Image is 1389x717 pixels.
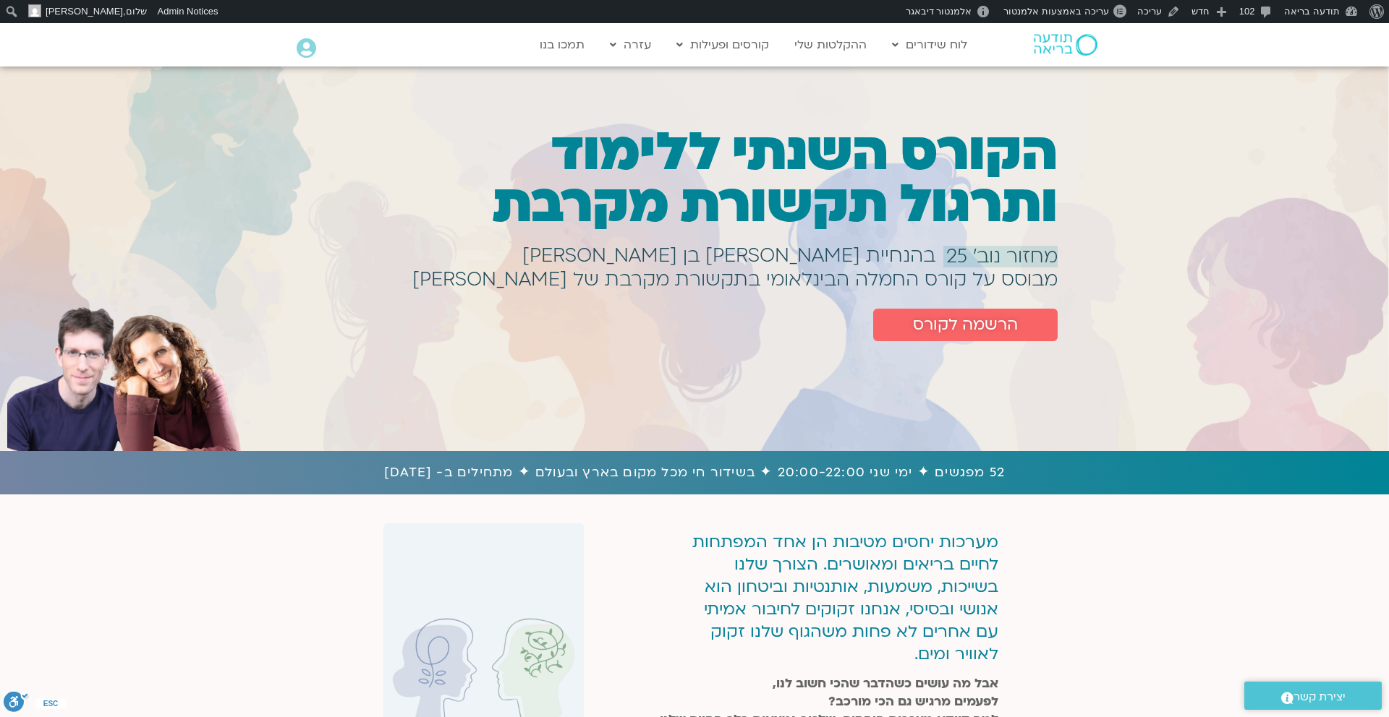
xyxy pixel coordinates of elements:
a: יצירת קשר [1244,682,1382,710]
span: מחזור נוב׳ 25 [946,246,1058,267]
div: מערכות יחסים מטיבות הן אחד המפתחות לחיים בריאים ומאושרים. הצורך שלנו בשייכות, משמעות, אותנטיות וב... [682,531,998,671]
h1: בהנחיית [PERSON_NAME] בן [PERSON_NAME] [522,253,935,259]
h1: הקורס השנתי ללימוד ותרגול תקשורת מקרבת [368,126,1058,231]
span: עריכה באמצעות אלמנטור [1003,6,1108,17]
span: הרשמה לקורס [913,316,1018,334]
span: [PERSON_NAME] [46,6,123,17]
img: תודעה בריאה [1034,34,1097,56]
span: יצירת קשר [1294,687,1346,707]
a: הרשמה לקורס [873,309,1058,341]
a: מחזור נוב׳ 25 [943,246,1058,267]
a: עזרה [603,31,658,59]
a: ההקלטות שלי [787,31,874,59]
a: קורסים ופעילות [669,31,776,59]
h1: 52 מפגשים ✦ ימי שני 20:00-22:00 ✦ בשידור חי מכל מקום בארץ ובעולם ✦ מתחילים ב- [DATE] [7,462,1382,484]
a: לוח שידורים [885,31,974,59]
h1: מבוסס על קורס החמלה הבינלאומי בתקשורת מקרבת של [PERSON_NAME] [412,277,1058,283]
a: תמכו בנו [532,31,592,59]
